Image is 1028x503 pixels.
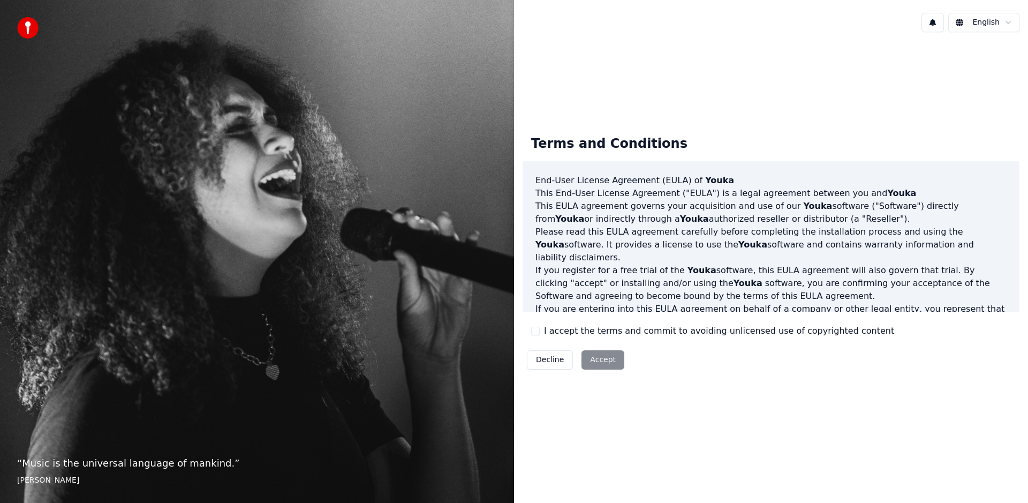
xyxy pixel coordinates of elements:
[17,17,39,39] img: youka
[803,201,832,211] span: Youka
[738,239,767,250] span: Youka
[17,456,497,471] p: “ Music is the universal language of mankind. ”
[527,350,573,370] button: Decline
[523,127,696,161] div: Terms and Conditions
[535,174,1007,187] h3: End-User License Agreement (EULA) of
[555,214,584,224] span: Youka
[535,264,1007,303] p: If you register for a free trial of the software, this EULA agreement will also govern that trial...
[17,475,497,486] footer: [PERSON_NAME]
[535,239,564,250] span: Youka
[544,325,894,337] label: I accept the terms and commit to avoiding unlicensed use of copyrighted content
[535,226,1007,264] p: Please read this EULA agreement carefully before completing the installation process and using th...
[734,278,762,288] span: Youka
[687,265,716,275] span: Youka
[535,187,1007,200] p: This End-User License Agreement ("EULA") is a legal agreement between you and
[535,200,1007,226] p: This EULA agreement governs your acquisition and use of our software ("Software") directly from o...
[680,214,709,224] span: Youka
[887,188,916,198] span: Youka
[535,303,1007,354] p: If you are entering into this EULA agreement on behalf of a company or other legal entity, you re...
[705,175,734,185] span: Youka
